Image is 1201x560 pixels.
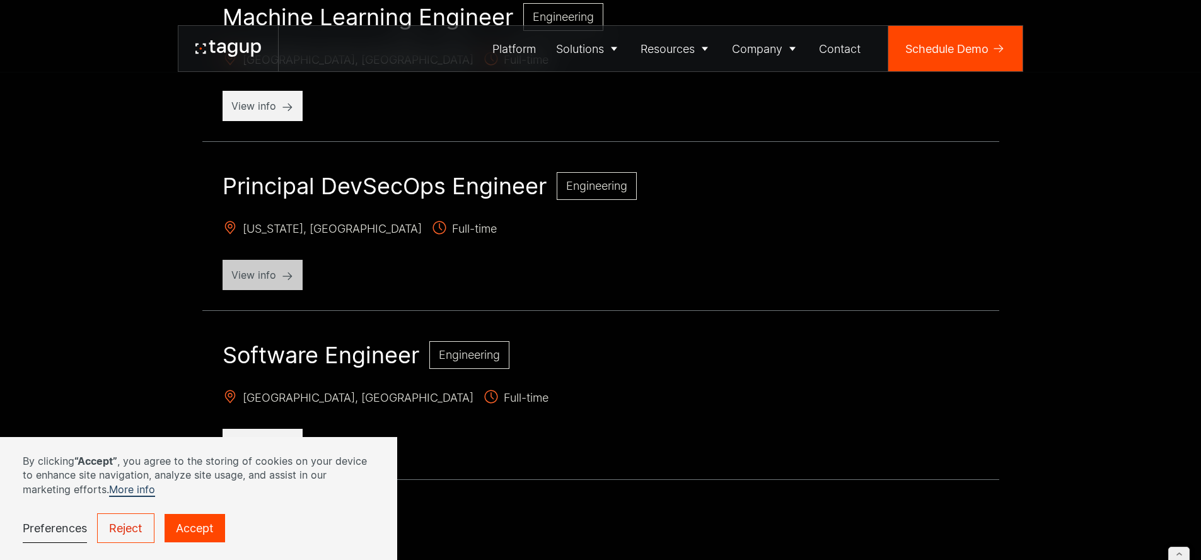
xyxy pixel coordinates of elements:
a: Contact [809,26,871,71]
div: Schedule Demo [905,40,989,57]
p: By clicking , you agree to the storing of cookies on your device to enhance site navigation, anal... [23,454,374,496]
span: [US_STATE], [GEOGRAPHIC_DATA] [223,220,422,240]
a: Accept [165,514,225,542]
div: Resources [641,40,695,57]
span: Full-time [432,220,497,240]
div: Platform [492,40,536,57]
span: Full-time [484,389,548,409]
h2: Software Engineer [223,341,419,369]
p: View info [231,98,294,114]
div: Contact [819,40,861,57]
strong: “Accept” [74,455,117,467]
a: Reject [97,513,154,543]
a: Company [722,26,809,71]
div: Company [732,40,782,57]
p: View info [231,267,294,283]
a: Platform [483,26,547,71]
a: Preferences [23,514,87,543]
div: Solutions [556,40,604,57]
a: More info [109,483,155,497]
a: Solutions [546,26,631,71]
span: Engineering [566,179,627,192]
span: Engineering [439,348,500,361]
h2: Principal DevSecOps Engineer [223,172,547,200]
span: [GEOGRAPHIC_DATA], [GEOGRAPHIC_DATA] [223,389,473,409]
a: Schedule Demo [888,26,1023,71]
a: Resources [631,26,722,71]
